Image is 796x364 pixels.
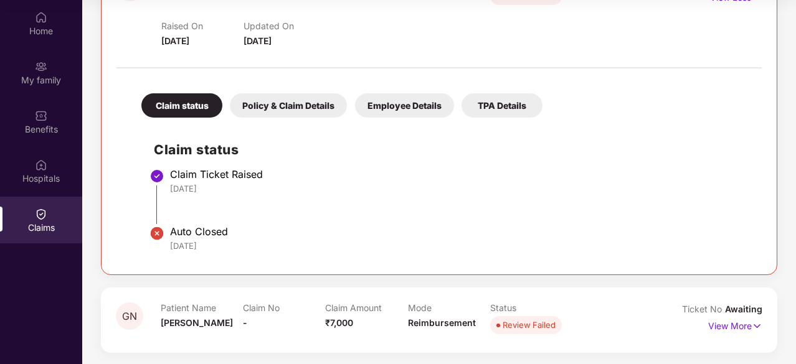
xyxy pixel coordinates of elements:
p: Raised On [161,21,244,31]
p: Claim No [243,302,325,313]
p: Status [490,302,572,313]
img: svg+xml;base64,PHN2ZyBpZD0iQmVuZWZpdHMiIHhtbG5zPSJodHRwOi8vd3d3LnczLm9yZy8yMDAwL3N2ZyIgd2lkdGg9Ij... [35,110,47,122]
div: Policy & Claim Details [230,93,347,118]
div: Employee Details [355,93,454,118]
div: [DATE] [170,183,749,194]
p: Updated On [244,21,326,31]
span: ₹7,000 [325,317,353,328]
img: svg+xml;base64,PHN2ZyBpZD0iSG9tZSIgeG1sbnM9Imh0dHA6Ly93d3cudzMub3JnLzIwMDAvc3ZnIiB3aWR0aD0iMjAiIG... [35,11,47,24]
p: Patient Name [161,302,243,313]
span: [DATE] [161,35,189,46]
div: Auto Closed [170,225,749,238]
span: [PERSON_NAME] [161,317,233,328]
span: [DATE] [244,35,272,46]
img: svg+xml;base64,PHN2ZyB3aWR0aD0iMjAiIGhlaWdodD0iMjAiIHZpZXdCb3g9IjAgMCAyMCAyMCIgZmlsbD0ibm9uZSIgeG... [35,60,47,73]
h2: Claim status [154,139,749,160]
img: svg+xml;base64,PHN2ZyB4bWxucz0iaHR0cDovL3d3dy53My5vcmcvMjAwMC9zdmciIHdpZHRoPSIxNyIgaGVpZ2h0PSIxNy... [752,319,762,333]
div: TPA Details [462,93,543,118]
p: View More [708,316,762,333]
span: - [243,317,247,328]
img: svg+xml;base64,PHN2ZyBpZD0iSG9zcGl0YWxzIiB4bWxucz0iaHR0cDovL3d3dy53My5vcmcvMjAwMC9zdmciIHdpZHRoPS... [35,159,47,171]
img: svg+xml;base64,PHN2ZyBpZD0iU3RlcC1Eb25lLTMyeDMyIiB4bWxucz0iaHR0cDovL3d3dy53My5vcmcvMjAwMC9zdmciIH... [149,169,164,184]
span: Reimbursement [408,317,476,328]
span: Awaiting [725,304,762,314]
div: Claim Ticket Raised [170,168,749,180]
div: Claim status [141,93,222,118]
span: GN [122,311,137,322]
p: Claim Amount [325,302,407,313]
div: [DATE] [170,240,749,251]
p: Mode [408,302,490,313]
div: Review Failed [503,319,556,331]
img: svg+xml;base64,PHN2ZyBpZD0iQ2xhaW0iIHhtbG5zPSJodHRwOi8vd3d3LnczLm9yZy8yMDAwL3N2ZyIgd2lkdGg9IjIwIi... [35,208,47,220]
img: svg+xml;base64,PHN2ZyBpZD0iU3RlcC1Eb25lLTIweDIwIiB4bWxucz0iaHR0cDovL3d3dy53My5vcmcvMjAwMC9zdmciIH... [149,226,164,241]
span: Ticket No [682,304,725,314]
